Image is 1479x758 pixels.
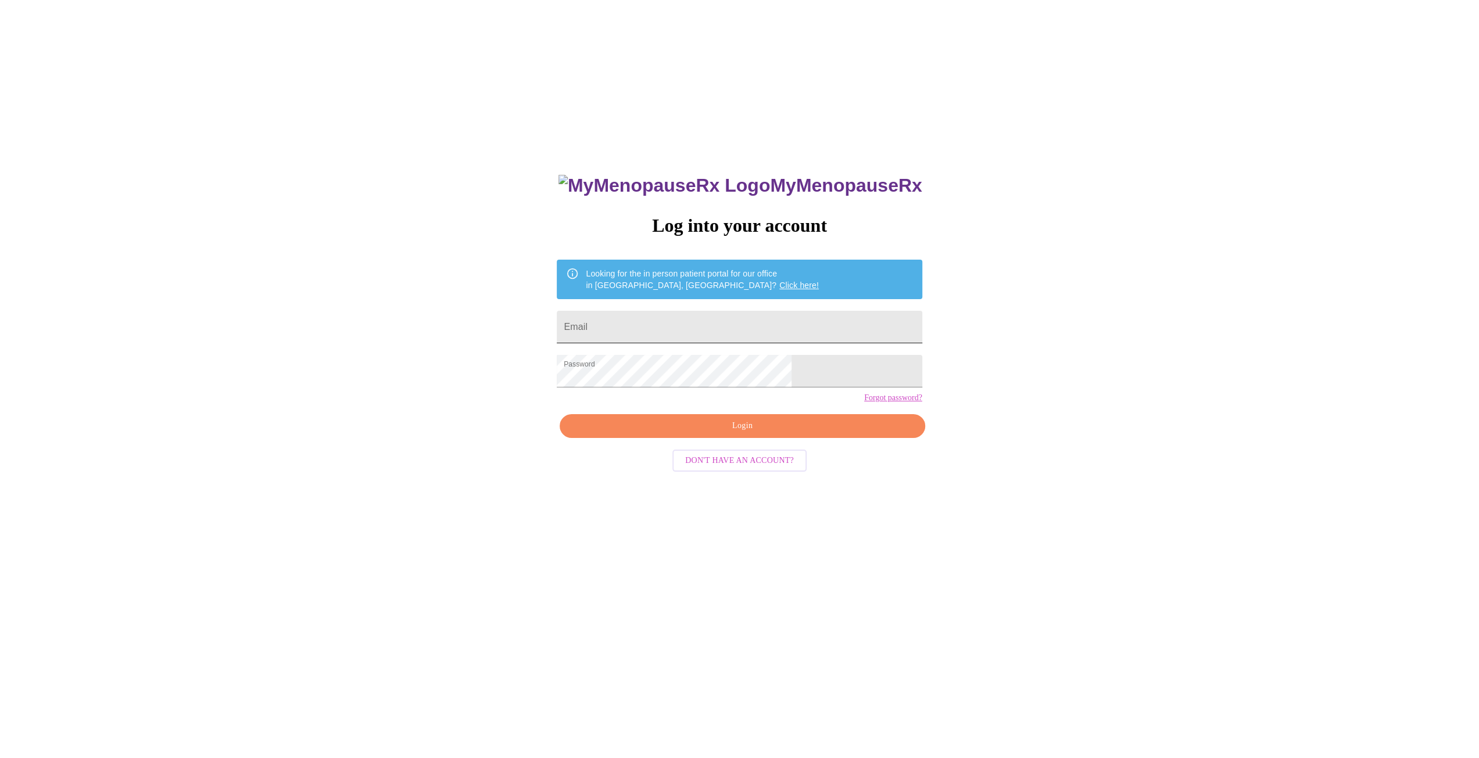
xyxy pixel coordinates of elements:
span: Don't have an account? [685,454,794,468]
h3: Log into your account [557,215,922,236]
button: Login [560,414,925,438]
img: MyMenopauseRx Logo [558,175,770,196]
div: Looking for the in person patient portal for our office in [GEOGRAPHIC_DATA], [GEOGRAPHIC_DATA]? [586,263,819,296]
a: Don't have an account? [669,454,810,464]
span: Login [573,419,911,433]
h3: MyMenopauseRx [558,175,922,196]
a: Forgot password? [864,393,922,403]
a: Click here! [779,281,819,290]
button: Don't have an account? [672,450,807,472]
